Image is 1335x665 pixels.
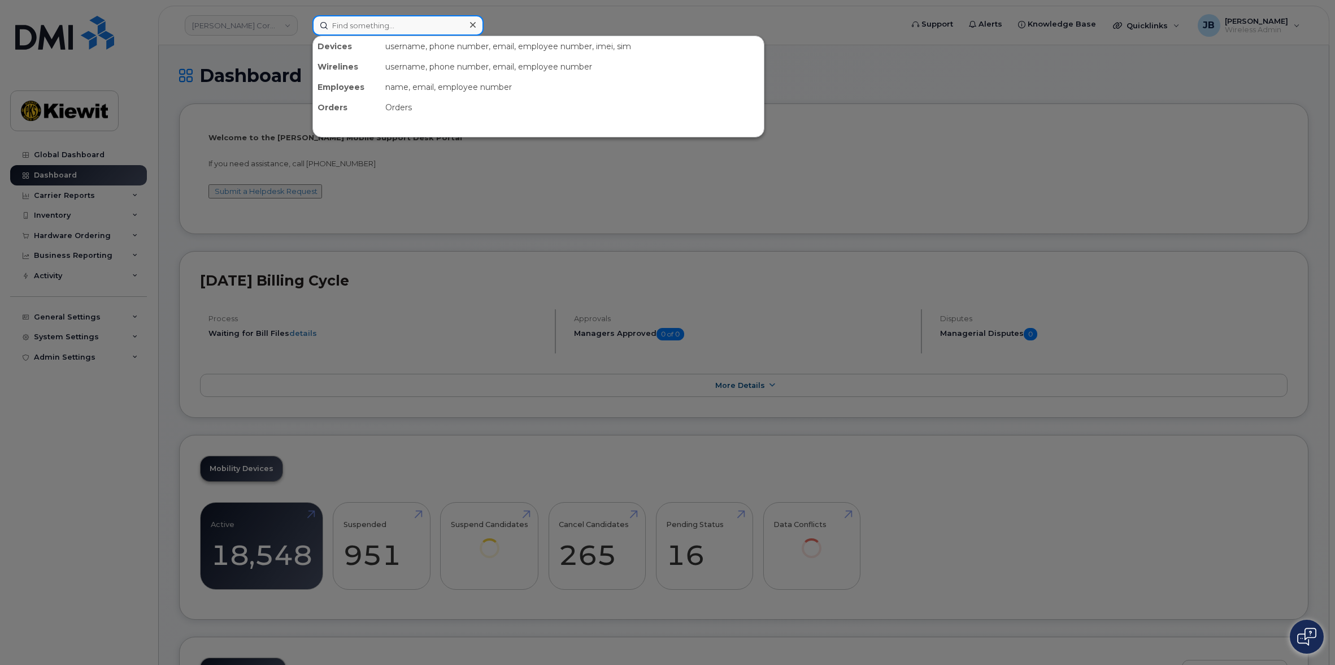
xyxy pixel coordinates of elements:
[313,36,381,57] div: Devices
[1297,628,1316,646] img: Open chat
[313,77,381,97] div: Employees
[313,57,381,77] div: Wirelines
[381,36,764,57] div: username, phone number, email, employee number, imei, sim
[313,97,381,118] div: Orders
[381,77,764,97] div: name, email, employee number
[381,57,764,77] div: username, phone number, email, employee number
[381,97,764,118] div: Orders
